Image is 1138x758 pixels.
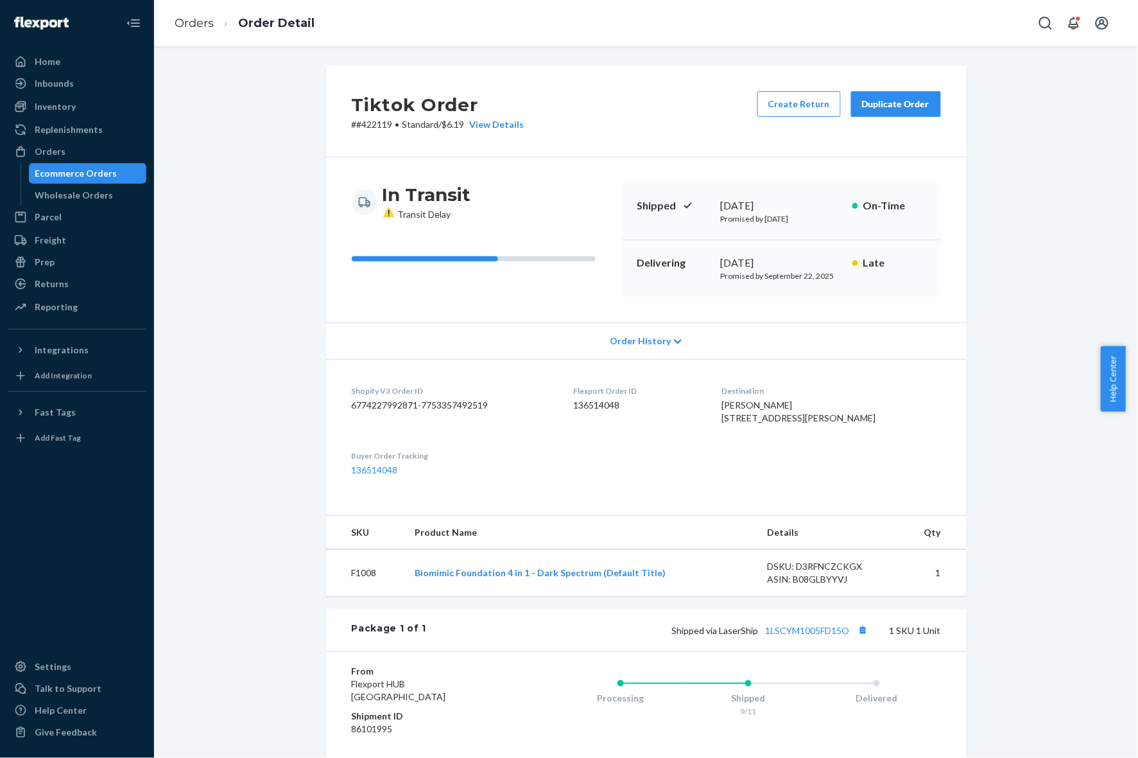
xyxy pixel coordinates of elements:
div: Home [35,55,60,68]
h3: In Transit [383,183,471,206]
p: Promised by [DATE] [721,213,842,224]
div: 1 SKU 1 Unit [426,622,940,639]
th: Qty [898,516,966,550]
a: Prep [8,252,146,272]
div: ASIN: B08GLBYYVJ [768,573,888,586]
p: Promised by September 22, 2025 [721,270,842,281]
div: Add Integration [35,370,92,381]
a: Orders [175,16,214,30]
div: Inventory [35,100,76,113]
dd: 136514048 [573,399,702,412]
h2: Tiktok Order [352,91,524,118]
a: Biomimic Foundation 4 in 1 - Dark Spectrum (Default Title) [415,567,666,578]
a: Settings [8,657,146,677]
div: Ecommerce Orders [35,167,117,180]
dt: Shopify V3 Order ID [352,385,553,396]
a: Reporting [8,297,146,317]
dt: Buyer Order Tracking [352,450,553,461]
div: Duplicate Order [862,98,930,110]
td: 1 [898,550,966,597]
a: 136514048 [352,464,398,475]
div: Settings [35,660,71,673]
dd: 86101995 [352,723,505,736]
div: Give Feedback [35,726,97,739]
p: Delivering [637,256,711,270]
button: Copy tracking number [855,622,872,639]
div: Integrations [35,344,89,357]
a: Ecommerce Orders [29,163,147,184]
div: Fast Tags [35,406,76,419]
div: Talk to Support [35,682,101,695]
a: Inbounds [8,73,146,94]
a: Add Fast Tag [8,428,146,448]
span: • [395,119,400,130]
button: Create Return [757,91,841,117]
a: Replenishments [8,119,146,140]
div: Replenishments [35,123,103,136]
span: Shipped via LaserShip [672,625,872,636]
button: Duplicate Order [851,91,941,117]
p: # #422119 / $6.19 [352,118,524,131]
div: DSKU: D3RFNCZCKGX [768,560,888,573]
p: On-Time [863,198,926,213]
div: Delivered [813,692,941,705]
div: Orders [35,145,65,158]
a: Freight [8,230,146,251]
button: Give Feedback [8,722,146,743]
span: Transit Delay [383,209,451,220]
span: Order History [610,335,671,348]
a: Inventory [8,96,146,117]
ol: breadcrumbs [164,4,325,42]
a: Orders [8,141,146,162]
a: Order Detail [238,16,315,30]
a: Talk to Support [8,678,146,699]
div: Returns [35,278,69,290]
button: Open Search Box [1033,10,1058,36]
dt: Flexport Order ID [573,385,702,396]
div: Parcel [35,211,62,224]
span: Standard [402,119,439,130]
span: Flexport HUB [GEOGRAPHIC_DATA] [352,678,446,702]
a: Wholesale Orders [29,185,147,206]
dt: From [352,665,505,678]
dt: Shipment ID [352,710,505,723]
a: Home [8,51,146,72]
dt: Destination [722,385,941,396]
div: [DATE] [721,256,842,270]
button: Close Navigation [121,10,146,36]
div: 9/11 [684,706,813,717]
button: Integrations [8,340,146,360]
a: Add Integration [8,366,146,386]
button: Fast Tags [8,402,146,423]
button: View Details [465,118,524,131]
p: Late [863,256,926,270]
div: Add Fast Tag [35,432,81,443]
div: Shipped [684,692,813,705]
th: SKU [326,516,405,550]
div: Package 1 of 1 [352,622,427,639]
button: Open notifications [1061,10,1087,36]
a: Returns [8,274,146,294]
a: Parcel [8,207,146,227]
div: Reporting [35,301,78,313]
p: Shipped [637,198,711,213]
div: Freight [35,234,66,247]
div: Inbounds [35,77,74,90]
th: Details [757,516,899,550]
div: Prep [35,256,55,269]
td: F1008 [326,550,405,597]
button: Help Center [1101,346,1126,412]
a: 1LSCYM1005FD15O [766,625,850,636]
a: Help Center [8,700,146,721]
button: Open account menu [1089,10,1115,36]
span: [PERSON_NAME] [STREET_ADDRESS][PERSON_NAME] [722,400,876,423]
div: Processing [556,692,685,705]
div: [DATE] [721,198,842,213]
th: Product Name [405,516,757,550]
div: Help Center [35,704,87,717]
img: Flexport logo [14,17,69,30]
dd: 6774227992871-7753357492519 [352,399,553,412]
div: Wholesale Orders [35,189,114,202]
